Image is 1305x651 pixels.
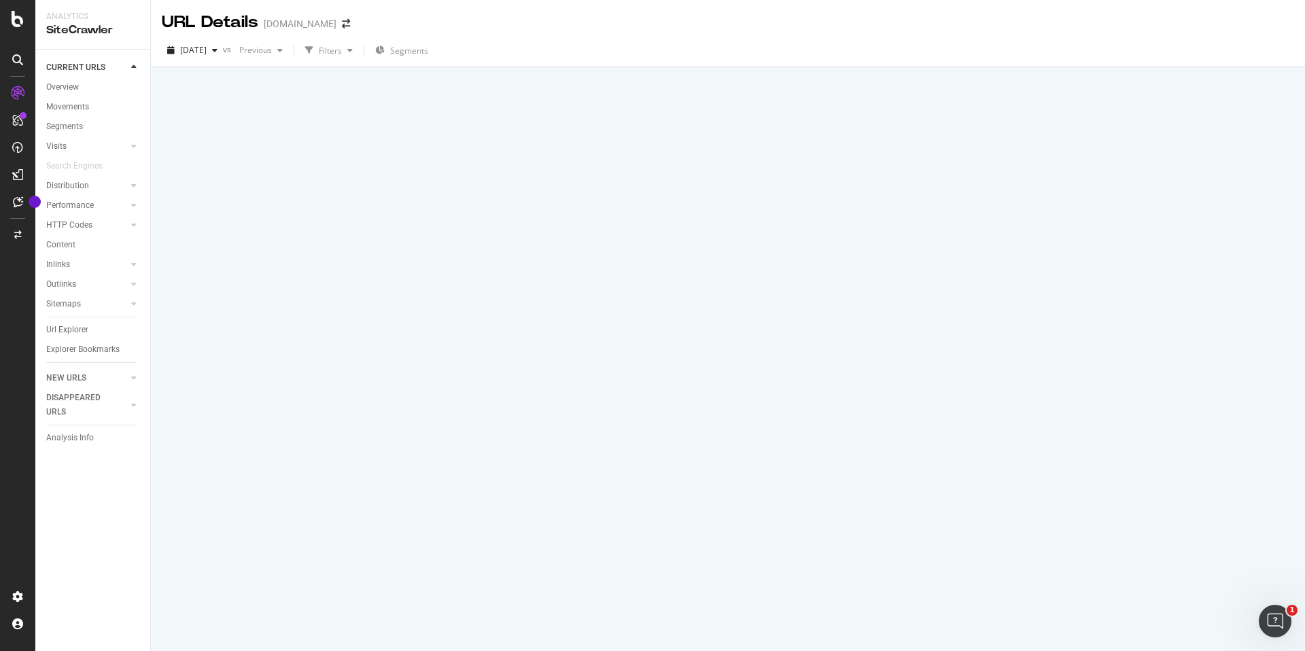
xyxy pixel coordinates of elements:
[370,39,434,61] button: Segments
[46,371,127,385] a: NEW URLS
[46,371,86,385] div: NEW URLS
[234,44,272,56] span: Previous
[46,80,79,94] div: Overview
[46,60,105,75] div: CURRENT URLS
[342,19,350,29] div: arrow-right-arrow-left
[46,139,127,154] a: Visits
[319,45,342,56] div: Filters
[46,297,81,311] div: Sitemaps
[46,323,88,337] div: Url Explorer
[46,198,127,213] a: Performance
[1259,605,1291,637] iframe: Intercom live chat
[46,218,127,232] a: HTTP Codes
[46,342,120,357] div: Explorer Bookmarks
[390,45,428,56] span: Segments
[46,391,127,419] a: DISAPPEARED URLS
[162,11,258,34] div: URL Details
[46,277,76,292] div: Outlinks
[46,238,141,252] a: Content
[46,159,103,173] div: Search Engines
[46,431,141,445] a: Analysis Info
[180,44,207,56] span: 2025 Sep. 15th
[46,198,94,213] div: Performance
[46,120,141,134] a: Segments
[46,60,127,75] a: CURRENT URLS
[46,391,115,419] div: DISAPPEARED URLS
[46,323,141,337] a: Url Explorer
[162,39,223,61] button: [DATE]
[46,179,127,193] a: Distribution
[46,80,141,94] a: Overview
[46,218,92,232] div: HTTP Codes
[46,120,83,134] div: Segments
[46,100,141,114] a: Movements
[46,297,127,311] a: Sitemaps
[46,277,127,292] a: Outlinks
[46,431,94,445] div: Analysis Info
[46,139,67,154] div: Visits
[46,342,141,357] a: Explorer Bookmarks
[46,238,75,252] div: Content
[46,11,139,22] div: Analytics
[29,196,41,208] div: Tooltip anchor
[1287,605,1298,616] span: 1
[46,159,116,173] a: Search Engines
[46,258,127,272] a: Inlinks
[300,39,358,61] button: Filters
[264,17,336,31] div: [DOMAIN_NAME]
[46,179,89,193] div: Distribution
[46,22,139,38] div: SiteCrawler
[234,39,288,61] button: Previous
[223,43,234,55] span: vs
[46,258,70,272] div: Inlinks
[46,100,89,114] div: Movements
